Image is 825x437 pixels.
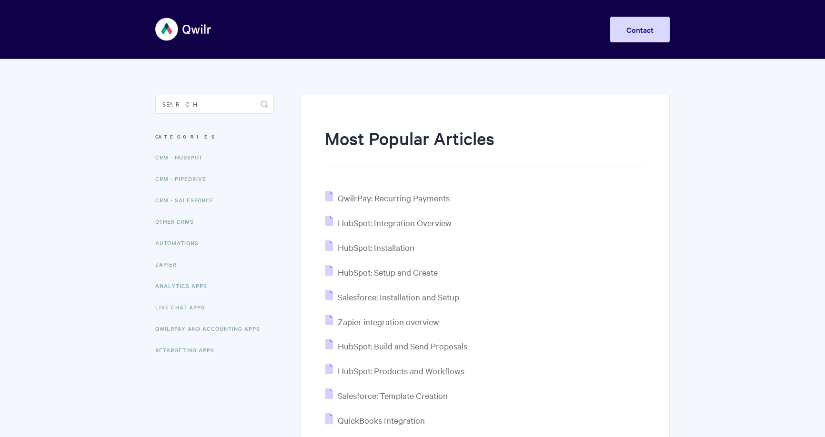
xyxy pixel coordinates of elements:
[325,217,452,228] a: HubSpot: Integration Overview
[338,267,438,278] span: HubSpot: Setup and Create
[155,190,221,209] a: CRM - Salesforce
[325,291,459,302] a: Salesforce: Installation and Setup
[338,415,425,426] span: QuickBooks Integration
[155,276,214,295] a: Analytics Apps
[155,212,201,231] a: Other CRMs
[325,415,425,426] a: QuickBooks Integration
[155,255,184,274] a: Zapier
[338,340,467,351] span: HubSpot: Build and Send Proposals
[338,291,459,302] span: Salesforce: Installation and Setup
[155,319,267,338] a: QwilrPay and Accounting Apps
[338,242,414,253] span: HubSpot: Installation
[155,95,274,114] input: Search
[155,11,212,47] img: Qwilr Help Center
[338,390,448,401] span: Salesforce: Template Creation
[325,365,464,376] a: HubSpot: Products and Workflows
[338,365,464,376] span: HubSpot: Products and Workflows
[155,169,213,188] a: CRM - Pipedrive
[155,128,274,145] h3: Categories
[338,316,439,327] span: Zapier integration overview
[325,316,439,327] a: Zapier integration overview
[325,242,414,253] a: HubSpot: Installation
[325,126,645,167] h1: Most Popular Articles
[155,148,210,167] a: CRM - HubSpot
[155,340,221,359] a: Retargeting Apps
[325,192,450,203] a: QwilrPay: Recurring Payments
[325,390,448,401] a: Salesforce: Template Creation
[325,340,467,351] a: HubSpot: Build and Send Proposals
[155,298,212,317] a: Live Chat Apps
[325,267,438,278] a: HubSpot: Setup and Create
[338,192,450,203] span: QwilrPay: Recurring Payments
[155,233,206,252] a: Automations
[338,217,452,228] span: HubSpot: Integration Overview
[610,17,670,42] a: Contact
